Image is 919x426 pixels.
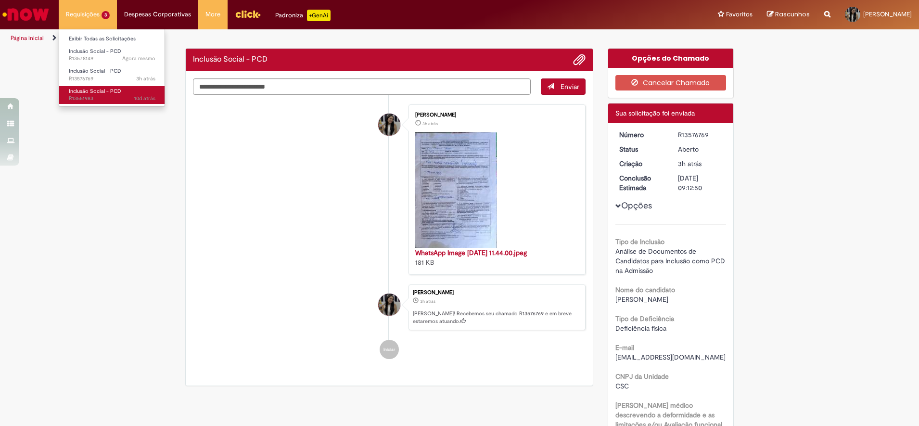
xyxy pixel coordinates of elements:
span: CSC [615,382,629,390]
span: Enviar [561,82,579,91]
time: 29/09/2025 13:12:16 [422,121,438,127]
span: Rascunhos [775,10,810,19]
span: [PERSON_NAME] [615,295,668,304]
div: [PERSON_NAME] [413,290,580,296]
span: 3h atrás [420,298,435,304]
button: Adicionar anexos [573,53,586,66]
a: Exibir Todas as Solicitações [59,34,165,44]
img: click_logo_yellow_360x200.png [235,7,261,21]
button: Cancelar Chamado [615,75,727,90]
span: R13576769 [69,75,155,83]
textarea: Digite sua mensagem aqui... [193,78,531,95]
b: CNPJ da Unidade [615,372,669,381]
div: Aberto [678,144,723,154]
span: Inclusão Social - PCD [69,48,121,55]
b: Nome do candidato [615,285,675,294]
div: Padroniza [275,10,331,21]
dt: Número [612,130,671,140]
b: Tipo de Inclusão [615,237,664,246]
dt: Criação [612,159,671,168]
div: [DATE] 09:12:50 [678,173,723,193]
a: Aberto R13576769 : Inclusão Social - PCD [59,66,165,84]
span: 3h atrás [136,75,155,82]
span: Agora mesmo [122,55,155,62]
div: [PERSON_NAME] [415,112,575,118]
img: ServiceNow [1,5,51,24]
a: Página inicial [11,34,44,42]
li: Maria Eduarda Vechi Saab [193,284,586,331]
span: R13578149 [69,55,155,63]
span: 3h atrás [678,159,702,168]
b: E-mail [615,343,634,352]
span: Análise de Documentos de Candidatos para Inclusão como PCD na Admissão [615,247,727,275]
h2: Inclusão Social - PCD Histórico de tíquete [193,55,268,64]
a: Aberto R13551983 : Inclusão Social - PCD [59,86,165,104]
span: Requisições [66,10,100,19]
b: Tipo de Deficiência [615,314,674,323]
div: Maria Eduarda Vechi Saab [378,114,400,136]
ul: Requisições [59,29,165,107]
div: 29/09/2025 13:12:47 [678,159,723,168]
div: Maria Eduarda Vechi Saab [378,294,400,316]
span: Inclusão Social - PCD [69,88,121,95]
dt: Conclusão Estimada [612,173,671,193]
ul: Trilhas de página [7,29,605,47]
ul: Histórico de tíquete [193,95,586,369]
span: 3h atrás [422,121,438,127]
div: Opções do Chamado [608,49,734,68]
time: 29/09/2025 13:12:48 [136,75,155,82]
time: 29/09/2025 13:12:47 [420,298,435,304]
a: Rascunhos [767,10,810,19]
span: More [205,10,220,19]
p: [PERSON_NAME]! Recebemos seu chamado R13576769 e em breve estaremos atuando. [413,310,580,325]
span: Despesas Corporativas [124,10,191,19]
a: WhatsApp Image [DATE] 11.44.00.jpeg [415,248,527,257]
span: Favoritos [726,10,753,19]
span: R13551983 [69,95,155,103]
dt: Status [612,144,671,154]
button: Enviar [541,78,586,95]
span: Inclusão Social - PCD [69,67,121,75]
span: 10d atrás [134,95,155,102]
div: 181 KB [415,248,575,267]
time: 29/09/2025 13:12:47 [678,159,702,168]
span: Sua solicitação foi enviada [615,109,695,117]
span: [EMAIL_ADDRESS][DOMAIN_NAME] [615,353,726,361]
div: R13576769 [678,130,723,140]
span: [PERSON_NAME] [863,10,912,18]
p: +GenAi [307,10,331,21]
span: 3 [102,11,110,19]
span: Deficiência física [615,324,666,333]
a: Aberto R13578149 : Inclusão Social - PCD [59,46,165,64]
